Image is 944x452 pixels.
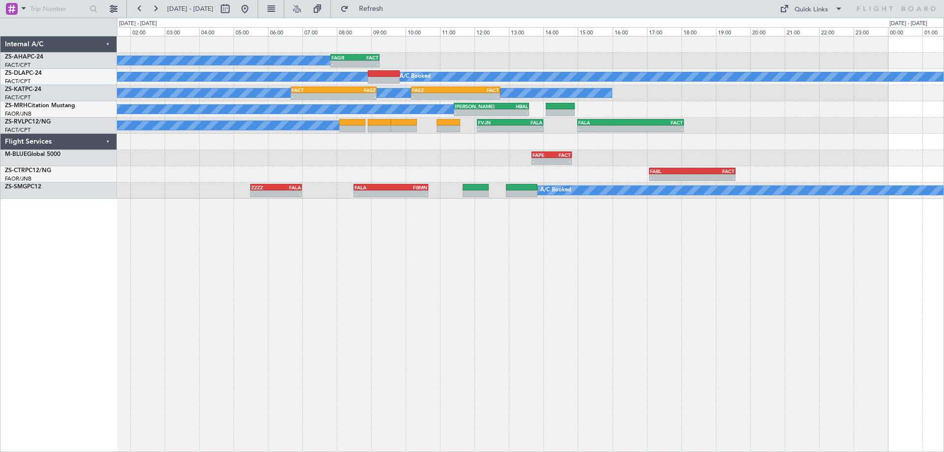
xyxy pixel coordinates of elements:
div: - [355,61,379,67]
a: M-BLUEGlobal 5000 [5,151,60,157]
div: - [456,93,500,99]
div: 14:00 [543,27,578,36]
div: 11:00 [440,27,474,36]
div: - [650,175,692,181]
a: ZS-RVLPC12/NG [5,119,51,125]
div: 21:00 [785,27,819,36]
div: HBAL [492,103,528,109]
a: FACT/CPT [5,61,30,69]
a: ZS-MRHCitation Mustang [5,103,75,109]
div: 15:00 [578,27,612,36]
div: A/C Booked [540,183,571,198]
div: 10:00 [406,27,440,36]
div: FACT [692,168,735,174]
div: [PERSON_NAME] [455,103,491,109]
a: ZS-KATPC-24 [5,87,41,92]
div: Quick Links [795,5,828,15]
div: 06:00 [268,27,302,36]
div: 08:00 [337,27,371,36]
span: ZS-MRH [5,103,28,109]
div: 17:00 [647,27,681,36]
div: FACT [355,55,379,60]
div: 23:00 [854,27,888,36]
div: - [391,191,427,197]
span: ZS-RVL [5,119,25,125]
span: ZS-CTR [5,168,25,174]
div: FALA [510,120,542,125]
div: 02:00 [130,27,165,36]
span: ZS-KAT [5,87,25,92]
a: FACT/CPT [5,126,30,134]
div: - [492,110,528,116]
a: ZS-SMGPC12 [5,184,41,190]
span: ZS-SMG [5,184,27,190]
div: 22:00 [819,27,854,36]
div: FALA [578,120,630,125]
div: FBMN [391,184,427,190]
input: Trip Number [30,1,87,16]
div: FABL [650,168,692,174]
div: 05:00 [234,27,268,36]
a: FACT/CPT [5,78,30,85]
div: [DATE] - [DATE] [119,20,157,28]
div: 20:00 [750,27,785,36]
div: 16:00 [613,27,647,36]
div: FACT [552,152,571,158]
a: FAOR/JNB [5,175,31,182]
div: - [251,191,276,197]
div: 19:00 [716,27,750,36]
div: - [292,93,334,99]
div: A/C Booked [400,69,431,84]
div: - [455,110,491,116]
div: 00:00 [888,27,922,36]
div: FASZ [333,87,376,93]
button: Refresh [336,1,395,17]
div: FVJN [478,120,510,125]
div: 03:00 [165,27,199,36]
div: FASZ [412,87,456,93]
a: ZS-CTRPC12/NG [5,168,51,174]
div: FALA [354,184,391,190]
div: - [631,126,683,132]
div: 04:00 [199,27,234,36]
span: ZS-AHA [5,54,27,60]
div: 18:00 [681,27,716,36]
span: Refresh [351,5,392,12]
div: - [510,126,542,132]
div: - [532,158,552,164]
span: ZS-DLA [5,70,26,76]
div: 13:00 [509,27,543,36]
div: - [578,126,630,132]
a: FACT/CPT [5,94,30,101]
div: - [552,158,571,164]
button: Quick Links [775,1,848,17]
div: - [276,191,301,197]
span: [DATE] - [DATE] [167,4,213,13]
div: - [412,93,456,99]
div: - [478,126,510,132]
div: FACT [292,87,334,93]
a: FAOR/JNB [5,110,31,118]
div: [DATE] - [DATE] [889,20,927,28]
a: ZS-AHAPC-24 [5,54,43,60]
div: - [692,175,735,181]
div: FACT [456,87,500,93]
div: - [354,191,391,197]
div: 09:00 [371,27,406,36]
div: 12:00 [474,27,509,36]
div: FAPE [532,152,552,158]
div: 07:00 [302,27,337,36]
div: FALA [276,184,301,190]
div: FACT [631,120,683,125]
div: - [331,61,355,67]
a: ZS-DLAPC-24 [5,70,42,76]
span: M-BLUE [5,151,27,157]
div: ZZZZ [251,184,276,190]
div: - [333,93,376,99]
div: FAGR [331,55,355,60]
